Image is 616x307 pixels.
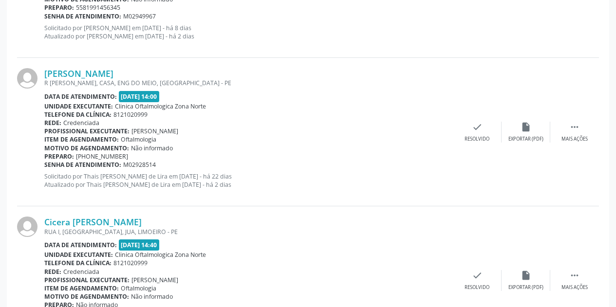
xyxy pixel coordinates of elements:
span: M02949967 [123,12,156,20]
b: Item de agendamento: [44,284,119,292]
span: Oftalmologia [121,284,156,292]
b: Rede: [44,119,61,127]
b: Motivo de agendamento: [44,292,129,301]
b: Telefone da clínica: [44,110,112,119]
b: Preparo: [44,3,74,12]
span: Clinica Oftalmologica Zona Norte [115,251,206,259]
span: 8121020999 [113,259,148,267]
span: [DATE] 14:40 [119,239,160,251]
i:  [569,270,580,281]
img: img [17,68,37,89]
i:  [569,122,580,132]
div: Resolvido [465,136,489,143]
div: Exportar (PDF) [508,284,543,291]
b: Item de agendamento: [44,135,119,144]
b: Senha de atendimento: [44,12,121,20]
div: Resolvido [465,284,489,291]
span: M02928514 [123,161,156,169]
b: Telefone da clínica: [44,259,112,267]
b: Profissional executante: [44,127,130,135]
b: Senha de atendimento: [44,161,121,169]
span: Credenciada [63,119,99,127]
b: Data de atendimento: [44,241,117,249]
span: 8121020999 [113,110,148,119]
b: Unidade executante: [44,102,113,110]
div: RUA I, [GEOGRAPHIC_DATA], JUA, LIMOEIRO - PE [44,228,453,236]
span: Credenciada [63,268,99,276]
div: R [PERSON_NAME], CASA, ENG DO MEIO, [GEOGRAPHIC_DATA] - PE [44,79,453,87]
i: check [472,270,483,281]
span: [PHONE_NUMBER] [76,152,128,161]
p: Solicitado por Thais [PERSON_NAME] de Lira em [DATE] - há 22 dias Atualizado por Thais [PERSON_NA... [44,172,453,189]
b: Data de atendimento: [44,92,117,101]
img: img [17,217,37,237]
div: Mais ações [561,284,588,291]
span: Não informado [131,292,173,301]
b: Profissional executante: [44,276,130,284]
div: Mais ações [561,136,588,143]
span: Não informado [131,144,173,152]
span: Clinica Oftalmologica Zona Norte [115,102,206,110]
a: Cicera [PERSON_NAME] [44,217,142,227]
a: [PERSON_NAME] [44,68,113,79]
span: [PERSON_NAME] [131,127,178,135]
i: insert_drive_file [521,270,531,281]
b: Preparo: [44,152,74,161]
p: Solicitado por [PERSON_NAME] em [DATE] - há 8 dias Atualizado por [PERSON_NAME] em [DATE] - há 2 ... [44,24,453,40]
span: 5581991456345 [76,3,120,12]
span: [PERSON_NAME] [131,276,178,284]
div: Exportar (PDF) [508,136,543,143]
b: Motivo de agendamento: [44,144,129,152]
i: check [472,122,483,132]
i: insert_drive_file [521,122,531,132]
b: Unidade executante: [44,251,113,259]
span: Oftalmologia [121,135,156,144]
b: Rede: [44,268,61,276]
span: [DATE] 14:00 [119,91,160,102]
